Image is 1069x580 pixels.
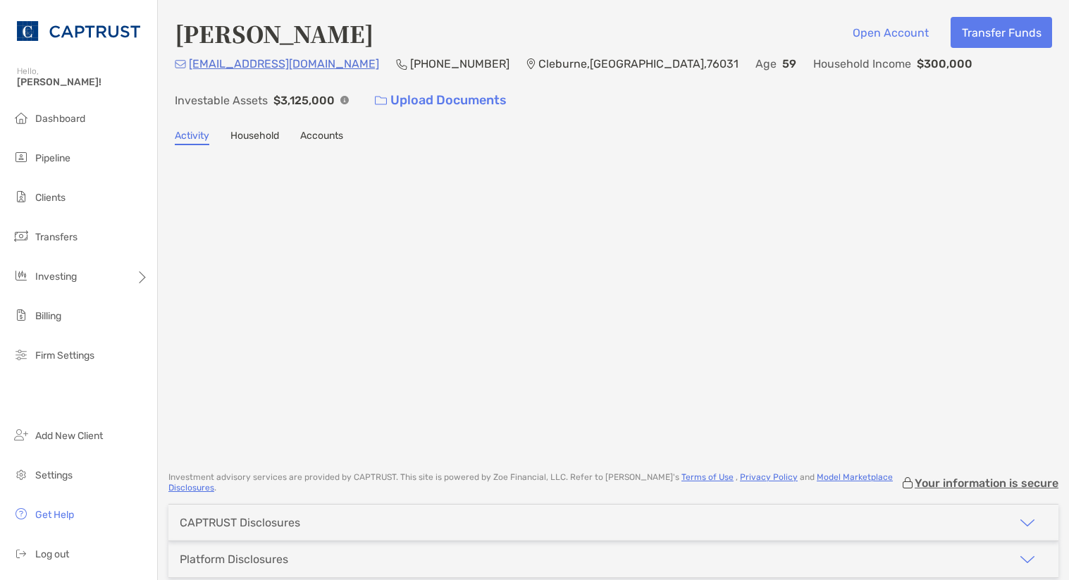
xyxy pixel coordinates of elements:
[35,469,73,481] span: Settings
[681,472,734,482] a: Terms of Use
[17,76,149,88] span: [PERSON_NAME]!
[366,85,516,116] a: Upload Documents
[17,6,140,56] img: CAPTRUST Logo
[396,58,407,70] img: Phone Icon
[35,350,94,362] span: Firm Settings
[13,346,30,363] img: firm-settings icon
[340,96,349,104] img: Info Icon
[917,55,972,73] p: $300,000
[755,55,777,73] p: Age
[175,130,209,145] a: Activity
[273,92,335,109] p: $3,125,000
[375,96,387,106] img: button icon
[526,58,536,70] img: Location Icon
[35,192,66,204] span: Clients
[35,430,103,442] span: Add New Client
[175,60,186,68] img: Email Icon
[1019,514,1036,531] img: icon arrow
[538,55,739,73] p: Cleburne , [GEOGRAPHIC_DATA] , 76031
[35,113,85,125] span: Dashboard
[180,516,300,529] div: CAPTRUST Disclosures
[180,553,288,566] div: Platform Disclosures
[13,505,30,522] img: get-help icon
[813,55,911,73] p: Household Income
[915,476,1058,490] p: Your information is secure
[13,228,30,245] img: transfers icon
[13,307,30,323] img: billing icon
[35,509,74,521] span: Get Help
[13,466,30,483] img: settings icon
[1019,551,1036,568] img: icon arrow
[951,17,1052,48] button: Transfer Funds
[13,426,30,443] img: add_new_client icon
[189,55,379,73] p: [EMAIL_ADDRESS][DOMAIN_NAME]
[740,472,798,482] a: Privacy Policy
[35,310,61,322] span: Billing
[35,548,69,560] span: Log out
[13,545,30,562] img: logout icon
[168,472,893,493] a: Model Marketplace Disclosures
[230,130,279,145] a: Household
[13,109,30,126] img: dashboard icon
[35,231,78,243] span: Transfers
[35,152,70,164] span: Pipeline
[13,149,30,166] img: pipeline icon
[168,472,901,493] p: Investment advisory services are provided by CAPTRUST . This site is powered by Zoe Financial, LL...
[175,17,373,49] h4: [PERSON_NAME]
[300,130,343,145] a: Accounts
[782,55,796,73] p: 59
[13,267,30,284] img: investing icon
[841,17,939,48] button: Open Account
[175,92,268,109] p: Investable Assets
[35,271,77,283] span: Investing
[410,55,509,73] p: [PHONE_NUMBER]
[13,188,30,205] img: clients icon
